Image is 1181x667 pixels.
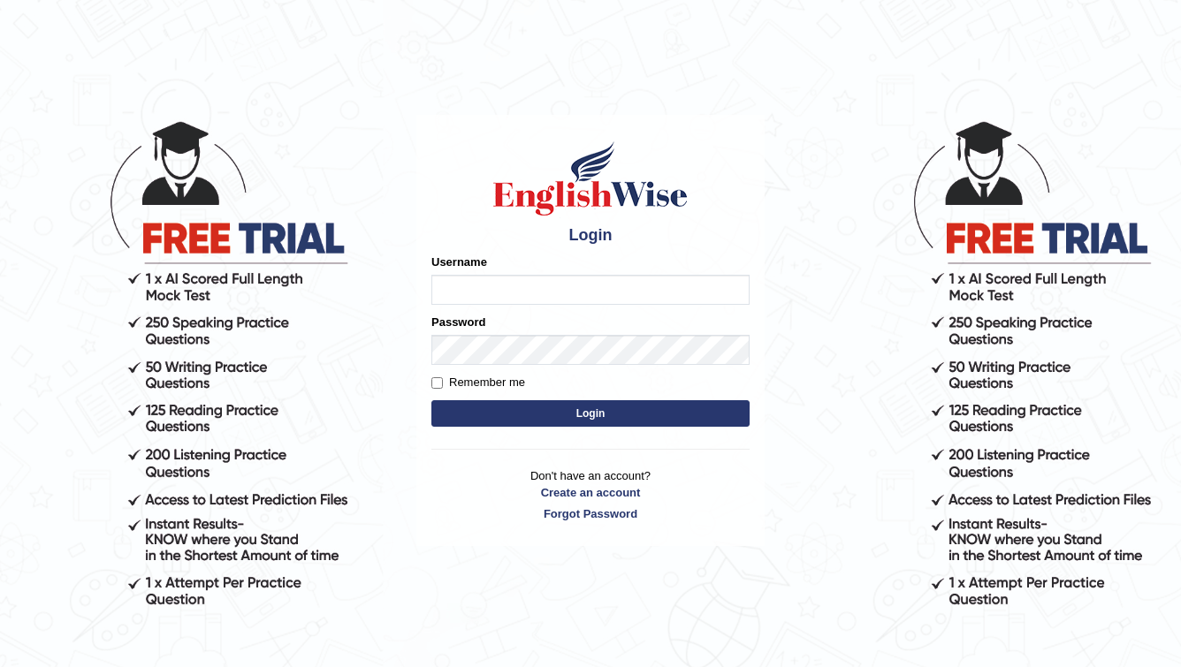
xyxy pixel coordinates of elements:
input: Remember me [431,377,443,389]
label: Password [431,314,485,330]
img: Logo of English Wise sign in for intelligent practice with AI [490,139,691,218]
a: Forgot Password [431,505,750,522]
h4: Login [431,227,750,245]
label: Remember me [431,374,525,391]
p: Don't have an account? [431,467,750,522]
label: Username [431,254,487,270]
a: Create an account [431,484,750,501]
button: Login [431,400,750,427]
